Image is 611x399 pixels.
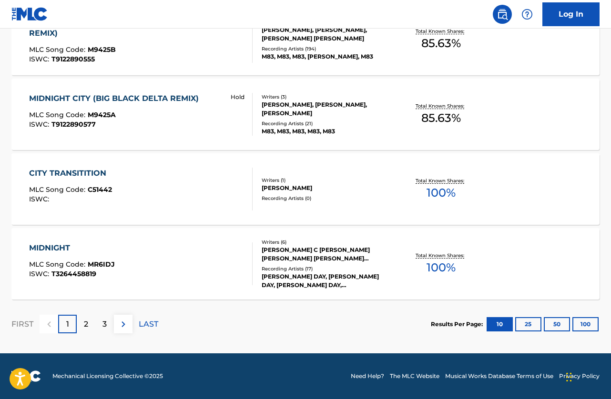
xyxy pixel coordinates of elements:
div: Recording Artists ( 194 ) [262,45,392,52]
span: MLC Song Code : [29,185,88,194]
div: MIDNIGHT CITY (BIG BLACK DELTA REMIX) [29,93,204,104]
a: MIDNIGHTMLC Song Code:MR6IDJISWC:T3264458819Writers (6)[PERSON_NAME] C [PERSON_NAME] [PERSON_NAME... [11,228,600,299]
p: 3 [102,319,107,330]
p: Total Known Shares: [416,252,467,259]
div: [PERSON_NAME] [262,184,392,192]
p: 2 [84,319,88,330]
p: Total Known Shares: [416,28,467,35]
img: help [521,9,533,20]
span: ISWC : [29,55,51,63]
span: ISWC : [29,120,51,129]
a: MIDNIGHT CITY ([PERSON_NAME] PRIVATE REMIX)MLC Song Code:M9425BISWC:T9122890555 HoldWriters (3)[P... [11,4,600,75]
div: [PERSON_NAME], [PERSON_NAME], [PERSON_NAME] [PERSON_NAME] [262,26,392,43]
div: MIDNIGHT [29,242,115,254]
iframe: Chat Widget [563,353,611,399]
div: CITY TRANSITITION [29,168,112,179]
p: 1 [66,319,69,330]
span: T3264458819 [51,269,96,278]
span: 85.63 % [421,35,461,52]
a: CITY TRANSITITIONMLC Song Code:C51442ISWC:Writers (1)[PERSON_NAME]Recording Artists (0)Total Know... [11,153,600,225]
img: MLC Logo [11,7,48,21]
a: Need Help? [351,372,384,380]
a: The MLC Website [390,372,439,380]
span: 85.63 % [421,110,461,127]
img: search [497,9,508,20]
div: Writers ( 1 ) [262,177,392,184]
button: 25 [515,317,541,331]
p: Total Known Shares: [416,177,467,184]
div: Writers ( 3 ) [262,93,392,100]
button: 100 [572,317,599,331]
span: MLC Song Code : [29,260,88,269]
a: Privacy Policy [559,372,600,380]
img: logo [11,370,41,382]
div: Recording Artists ( 0 ) [262,195,392,202]
span: 100 % [427,259,456,276]
span: T9122890555 [51,55,95,63]
p: Total Known Shares: [416,102,467,110]
div: Recording Artists ( 21 ) [262,120,392,127]
span: ISWC : [29,269,51,278]
a: MIDNIGHT CITY (BIG BLACK DELTA REMIX)MLC Song Code:M9425AISWC:T9122890577 HoldWriters (3)[PERSON_... [11,79,600,150]
a: Musical Works Database Terms of Use [445,372,553,380]
div: M83, M83, M83, M83, M83 [262,127,392,136]
p: LAST [139,319,158,330]
div: Recording Artists ( 17 ) [262,265,392,272]
img: right [118,319,129,330]
span: Mechanical Licensing Collective © 2025 [52,372,163,380]
div: [PERSON_NAME], [PERSON_NAME], [PERSON_NAME] [262,100,392,118]
p: Results Per Page: [431,320,485,329]
div: M83, M83, M83, [PERSON_NAME], M83 [262,52,392,61]
div: Help [518,5,537,24]
div: [PERSON_NAME] C [PERSON_NAME] [PERSON_NAME] [PERSON_NAME] [PERSON_NAME], [PERSON_NAME] [262,246,392,263]
span: C51442 [88,185,112,194]
span: MLC Song Code : [29,110,88,119]
span: ISWC : [29,195,51,203]
span: M9425B [88,45,116,54]
span: MLC Song Code : [29,45,88,54]
span: T9122890577 [51,120,96,129]
a: Public Search [493,5,512,24]
button: 50 [544,317,570,331]
span: M9425A [88,110,116,119]
div: Writers ( 6 ) [262,239,392,246]
div: Drag [566,363,572,391]
a: Log In [542,2,600,26]
div: [PERSON_NAME] DAY, [PERSON_NAME] DAY, [PERSON_NAME] DAY, [PERSON_NAME] DAY, [PERSON_NAME] DAY [262,272,392,289]
span: MR6IDJ [88,260,115,269]
span: 100 % [427,184,456,201]
button: 10 [487,317,513,331]
p: Hold [231,93,244,101]
p: FIRST [11,319,33,330]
